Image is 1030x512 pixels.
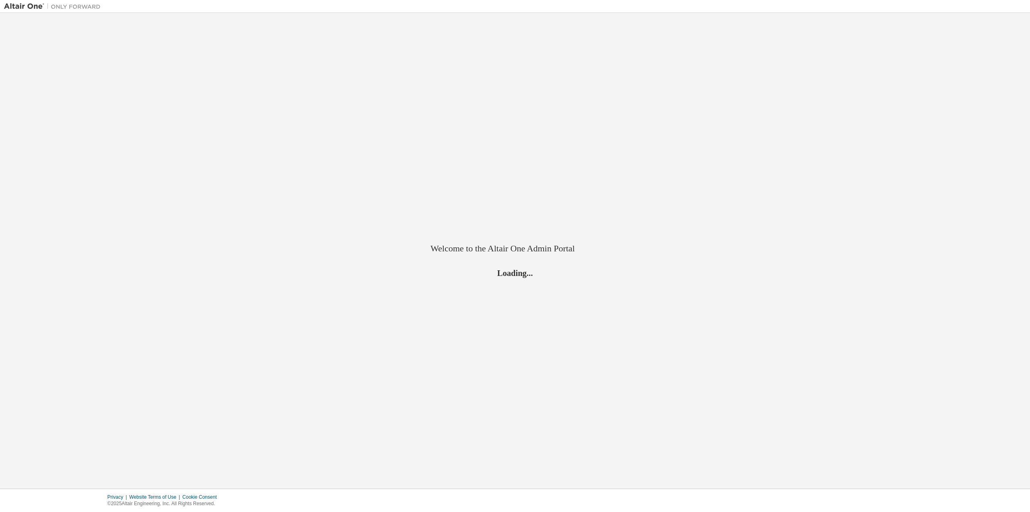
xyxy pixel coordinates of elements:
[4,2,105,10] img: Altair One
[129,494,182,500] div: Website Terms of Use
[431,243,599,254] h2: Welcome to the Altair One Admin Portal
[107,500,222,507] p: © 2025 Altair Engineering, Inc. All Rights Reserved.
[431,267,599,278] h2: Loading...
[182,494,221,500] div: Cookie Consent
[107,494,129,500] div: Privacy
